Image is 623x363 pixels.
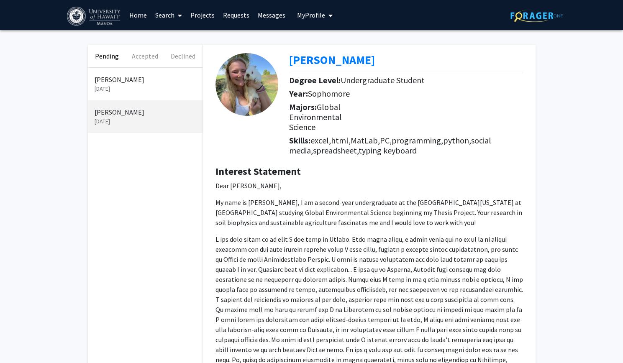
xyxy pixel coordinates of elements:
span: html, [331,135,351,146]
b: Skills: [289,135,310,146]
a: Requests [219,0,254,30]
span: Undergraduate Student [341,75,425,85]
img: Profile Picture [215,53,278,116]
a: Projects [186,0,219,30]
a: Opens in a new tab [289,52,375,67]
p: [PERSON_NAME] [95,107,196,117]
button: Accepted [126,45,164,67]
b: Degree Level: [289,75,341,85]
span: spreadsheet, [313,145,359,156]
img: ForagerOne Logo [510,9,563,22]
p: Dear [PERSON_NAME], [215,181,523,191]
b: [PERSON_NAME] [289,52,375,67]
span: python, [443,135,471,146]
iframe: Chat [6,325,36,357]
p: [DATE] [95,84,196,93]
p: My name is [PERSON_NAME], I am a second-year undergraduate at the [GEOGRAPHIC_DATA][US_STATE] at ... [215,197,523,228]
button: Pending [88,45,126,67]
p: [DATE] [95,117,196,126]
span: MatLab, [351,135,380,146]
b: Majors: [289,102,317,112]
p: [PERSON_NAME] [95,74,196,84]
span: Sophomore [308,88,350,99]
span: PC, [380,135,392,146]
button: Declined [164,45,202,67]
span: Global Environmental Science [289,102,342,132]
img: University of Hawaiʻi at Mānoa Logo [67,7,122,26]
span: typing keyboard [359,145,417,156]
a: Search [151,0,186,30]
span: excel, [310,135,331,146]
a: Messages [254,0,290,30]
span: programming, [392,135,443,146]
b: Year: [289,88,308,99]
span: social media, [289,135,491,156]
span: My Profile [297,11,325,19]
a: Home [125,0,151,30]
b: Interest Statement [215,165,301,178]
